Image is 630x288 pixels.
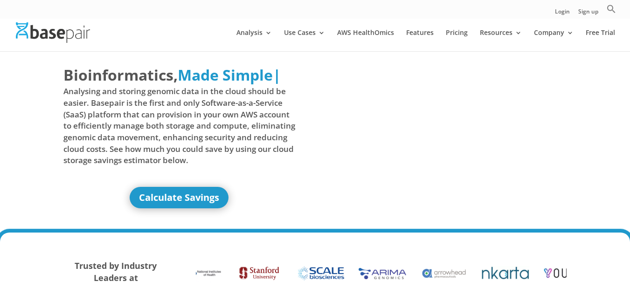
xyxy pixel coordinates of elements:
[273,65,281,85] span: |
[236,29,272,51] a: Analysis
[130,187,228,208] a: Calculate Savings
[607,4,616,14] svg: Search
[75,260,157,283] strong: Trusted by Industry Leaders at
[555,9,570,19] a: Login
[578,9,598,19] a: Sign up
[337,29,394,51] a: AWS HealthOmics
[63,86,296,166] span: Analysing and storing genomic data in the cloud should be easier. Basepair is the first and only ...
[534,29,574,51] a: Company
[480,29,522,51] a: Resources
[586,29,615,51] a: Free Trial
[446,29,468,51] a: Pricing
[16,22,90,42] img: Basepair
[63,64,178,86] span: Bioinformatics,
[322,64,554,195] iframe: Basepair - NGS Analysis Simplified
[406,29,434,51] a: Features
[178,65,273,85] span: Made Simple
[607,4,616,19] a: Search Icon Link
[284,29,325,51] a: Use Cases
